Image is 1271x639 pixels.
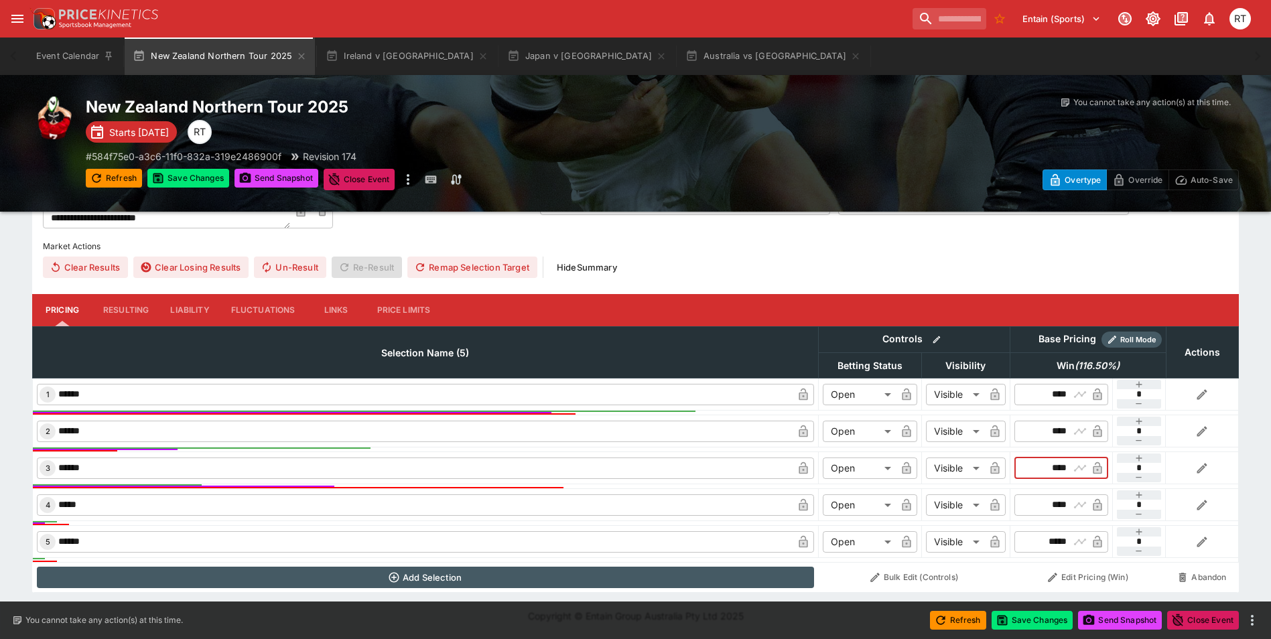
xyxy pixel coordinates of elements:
img: rugby_union.png [32,96,75,139]
button: HideSummary [549,257,625,278]
button: Select Tenant [1014,8,1109,29]
button: Close Event [1167,611,1239,630]
button: Abandon [1170,567,1234,588]
p: Copy To Clipboard [86,149,281,163]
div: Visible [926,494,984,516]
button: Send Snapshot [1078,611,1162,630]
img: Sportsbook Management [59,22,131,28]
button: Refresh [930,611,986,630]
button: more [1244,612,1260,628]
button: Bulk Edit (Controls) [822,567,1006,588]
span: Betting Status [823,358,917,374]
th: Controls [818,326,1010,352]
button: No Bookmarks [989,8,1010,29]
button: Ireland v [GEOGRAPHIC_DATA] [318,38,496,75]
div: Open [823,421,896,442]
p: Override [1128,173,1162,187]
div: Open [823,494,896,516]
button: Refresh [86,169,142,188]
button: Un-Result [254,257,326,278]
button: Toggle light/dark mode [1141,7,1165,31]
button: Bulk edit [928,331,945,348]
span: Roll Mode [1115,334,1162,346]
span: Win(116.50%) [1042,358,1134,374]
span: Selection Name (5) [366,345,484,361]
h2: Copy To Clipboard [86,96,663,117]
button: Event Calendar [28,38,122,75]
button: Override [1106,169,1168,190]
button: Send Snapshot [235,169,318,188]
input: search [913,8,986,29]
div: Start From [1043,169,1239,190]
span: 5 [43,537,53,547]
button: Japan v [GEOGRAPHIC_DATA] [499,38,675,75]
button: Price Limits [366,294,442,326]
label: Market Actions [43,236,1228,257]
button: New Zealand Northern Tour 2025 [125,38,315,75]
button: more [400,169,416,190]
button: Links [306,294,366,326]
button: Save Changes [992,611,1073,630]
button: Liability [159,294,220,326]
button: open drawer [5,7,29,31]
button: Richard Tatton [1225,4,1255,33]
p: Auto-Save [1191,173,1233,187]
span: 3 [43,464,53,473]
div: Visible [926,531,984,553]
p: Overtype [1065,173,1101,187]
button: Auto-Save [1168,169,1239,190]
button: Close Event [324,169,395,190]
th: Actions [1166,326,1238,378]
img: PriceKinetics [59,9,158,19]
button: Australia vs [GEOGRAPHIC_DATA] [677,38,869,75]
p: Starts [DATE] [109,125,169,139]
p: Revision 174 [303,149,356,163]
div: Show/hide Price Roll mode configuration. [1101,332,1162,348]
em: ( 116.50 %) [1075,358,1120,374]
button: Documentation [1169,7,1193,31]
button: Overtype [1043,169,1107,190]
div: Visible [926,457,984,479]
button: Connected to PK [1113,7,1137,31]
span: 1 [44,390,52,399]
div: Base Pricing [1033,331,1101,348]
img: PriceKinetics Logo [29,5,56,32]
div: Open [823,531,896,553]
div: Open [823,457,896,479]
span: 4 [43,500,53,510]
div: Richard Tatton [188,120,212,144]
button: Edit Pricing (Win) [1014,567,1162,588]
span: Visibility [931,358,1000,374]
button: Resulting [92,294,159,326]
span: 2 [43,427,53,436]
p: You cannot take any action(s) at this time. [25,614,183,626]
button: Save Changes [147,169,229,188]
button: Fluctuations [220,294,306,326]
button: Notifications [1197,7,1221,31]
button: Clear Results [43,257,128,278]
div: Open [823,384,896,405]
button: Add Selection [37,567,815,588]
div: Visible [926,421,984,442]
button: Remap Selection Target [407,257,537,278]
div: Visible [926,384,984,405]
button: Pricing [32,294,92,326]
button: Clear Losing Results [133,257,249,278]
span: Re-Result [332,257,402,278]
div: Richard Tatton [1229,8,1251,29]
p: You cannot take any action(s) at this time. [1073,96,1231,109]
